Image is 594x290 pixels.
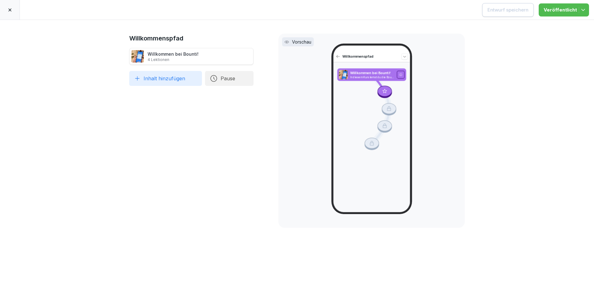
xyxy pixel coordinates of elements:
[544,7,584,13] div: Veröffentlicht
[539,3,589,16] button: Veröffentlicht
[350,70,394,75] p: Willkommen bei Bounti!
[350,75,394,79] p: In diesem Kurs lernst du die Bounti App kennnen.
[131,50,144,63] img: xh3bnih80d1pxcetv9zsuevg.png
[205,71,254,86] button: Pause
[148,51,199,62] div: Willkommen bei Bounti!
[342,54,399,59] p: Willkommenspfad
[129,48,254,65] div: Willkommen bei Bounti!4 Lektionen
[487,7,528,13] div: Entwurf speichern
[339,70,348,79] img: xh3bnih80d1pxcetv9zsuevg.png
[148,57,199,62] p: 4 Lektionen
[129,34,254,43] h1: Willkommenspfad
[482,3,534,17] button: Entwurf speichern
[129,71,202,86] button: Inhalt hinzufügen
[292,39,311,45] p: Vorschau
